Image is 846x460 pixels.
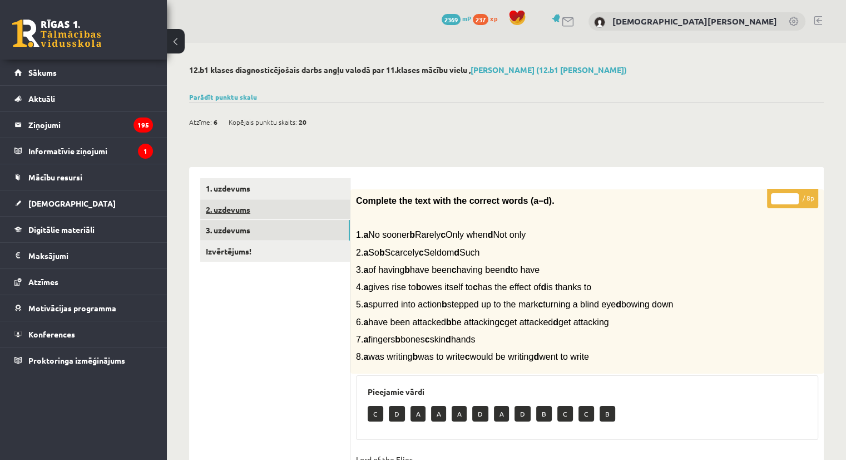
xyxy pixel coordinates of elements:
[14,217,153,242] a: Digitālie materiāli
[299,114,306,130] span: 20
[533,352,539,361] b: d
[14,164,153,190] a: Mācību resursi
[200,178,350,199] a: 1. uzdevums
[214,114,217,130] span: 6
[200,241,350,262] a: Izvērtējums!
[14,348,153,373] a: Proktoringa izmēģinājums
[616,300,621,309] b: d
[490,14,497,23] span: xp
[473,14,503,23] a: 237 xp
[189,65,824,75] h2: 12.b1 klases diagnosticējošais darbs angļu valodā par 11.klases mācību vielu ,
[363,352,368,361] b: a
[200,220,350,241] a: 3. uzdevums
[446,317,452,327] b: b
[767,189,818,208] p: / 8p
[536,406,552,422] p: B
[14,190,153,216] a: [DEMOGRAPHIC_DATA]
[28,172,82,182] span: Mācību resursi
[404,265,410,275] b: b
[425,335,430,344] b: c
[14,86,153,111] a: Aktuāli
[133,118,153,133] i: 195
[494,406,509,422] p: A
[14,321,153,347] a: Konferences
[14,60,153,85] a: Sākums
[356,335,475,344] span: 7. fingers bones skin hands
[189,114,212,130] span: Atzīme:
[356,282,591,292] span: 4. gives rise to owes itself to has the effect of is thanks to
[471,65,627,75] a: [PERSON_NAME] (12.b1 [PERSON_NAME])
[368,387,807,397] h3: Pieejamie vārdi
[389,406,405,422] p: D
[419,248,424,257] b: c
[28,67,57,77] span: Sākums
[14,295,153,321] a: Motivācijas programma
[363,282,368,292] b: a
[356,265,540,275] span: 3. of having have been having been to have
[465,352,470,361] b: c
[442,14,471,23] a: 2369 mP
[505,265,511,275] b: d
[28,224,95,234] span: Digitālie materiāli
[28,303,116,313] span: Motivācijas programma
[578,406,594,422] p: C
[454,248,459,257] b: d
[379,248,385,257] b: b
[28,198,116,208] span: [DEMOGRAPHIC_DATA]
[14,243,153,268] a: Maksājumi
[594,17,605,28] img: Krists Kristians Haļins
[189,92,257,101] a: Parādīt punktu skalu
[473,282,478,292] b: c
[12,19,101,47] a: Rīgas 1. Tālmācības vidusskola
[28,94,55,104] span: Aktuāli
[452,265,457,275] b: c
[14,269,153,295] a: Atzīmes
[14,112,153,138] a: Ziņojumi195
[28,138,153,164] legend: Informatīvie ziņojumi
[363,317,368,327] b: a
[472,406,488,422] p: D
[462,14,471,23] span: mP
[356,230,526,239] span: 1. No sooner Rarely Only when Not only
[488,230,493,239] b: d
[553,317,558,327] b: d
[363,335,368,344] b: a
[600,406,615,422] p: B
[28,329,75,339] span: Konferences
[612,16,777,27] a: [DEMOGRAPHIC_DATA][PERSON_NAME]
[363,265,368,275] b: a
[452,406,467,422] p: A
[442,14,461,25] span: 2369
[138,144,153,159] i: 1
[368,406,383,422] p: C
[229,114,297,130] span: Kopējais punktu skaits:
[28,355,125,365] span: Proktoringa izmēģinājums
[395,335,400,344] b: b
[356,248,479,257] span: 2. So Scarcely Seldom Such
[14,138,153,164] a: Informatīvie ziņojumi1
[363,248,368,257] b: a
[356,317,609,327] span: 6. have been attacked be attacking get attacked get attacking
[416,282,422,292] b: b
[499,317,504,327] b: c
[541,282,546,292] b: d
[557,406,573,422] p: C
[473,14,488,25] span: 237
[442,300,447,309] b: b
[356,196,555,205] span: Complete the text with the correct words (a–d).
[514,406,531,422] p: D
[410,406,426,422] p: A
[441,230,446,239] b: c
[356,352,589,361] span: 8. was writing was to write would be writing went to write
[412,352,418,361] b: b
[28,112,153,138] legend: Ziņojumi
[28,243,153,268] legend: Maksājumi
[446,335,451,344] b: d
[363,300,368,309] b: a
[356,300,673,309] span: 5. spurred into action stepped up to the mark turning a blind eye bowing down
[363,230,368,239] b: a
[431,406,446,422] p: A
[28,277,58,287] span: Atzīmes
[538,300,543,309] b: c
[200,199,350,220] a: 2. uzdevums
